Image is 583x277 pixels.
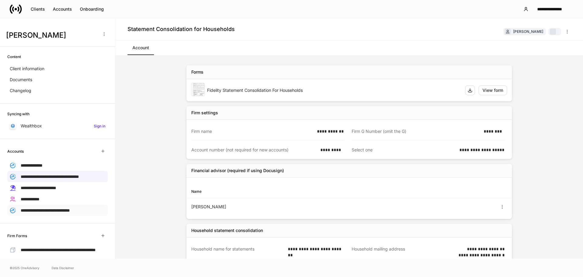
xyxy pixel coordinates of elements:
[191,227,263,234] div: Household statement consolidation
[49,4,76,14] button: Accounts
[191,204,349,210] div: [PERSON_NAME]
[7,74,108,85] a: Documents
[10,88,31,94] p: Changelog
[94,123,105,129] h6: Sign in
[7,63,108,74] a: Client information
[191,128,313,134] div: Firm name
[7,120,108,131] a: WealthboxSign in
[10,265,39,270] span: © 2025 OneAdvisory
[80,6,104,12] div: Onboarding
[6,30,97,40] h3: [PERSON_NAME]
[191,189,349,194] div: Name
[7,111,29,117] h6: Syncing with
[7,148,24,154] h6: Accounts
[479,85,507,95] button: View form
[191,69,203,75] div: Forms
[191,168,284,174] h5: Financial advisor (required if using Docusign)
[7,233,27,239] h6: Firm Forms
[513,29,543,34] div: [PERSON_NAME]
[31,6,45,12] div: Clients
[352,147,456,153] div: Select one
[128,26,235,33] h4: Statement Consolidation for Households
[10,66,44,72] p: Client information
[7,54,21,60] h6: Content
[7,85,108,96] a: Changelog
[207,87,460,93] div: Fidelity Statement Consolidation For Households
[52,265,74,270] a: Data Disclaimer
[191,246,284,258] div: Household name for statements
[352,246,454,258] div: Household mailing address
[21,123,42,129] p: Wealthbox
[352,128,480,134] div: Firm G Number (omit the G)
[482,87,503,93] div: View form
[191,147,317,153] div: Account number (not required for new accounts)
[76,4,108,14] button: Onboarding
[10,77,32,83] p: Documents
[53,6,72,12] div: Accounts
[27,4,49,14] button: Clients
[128,40,154,55] a: Account
[191,110,218,116] div: Firm settings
